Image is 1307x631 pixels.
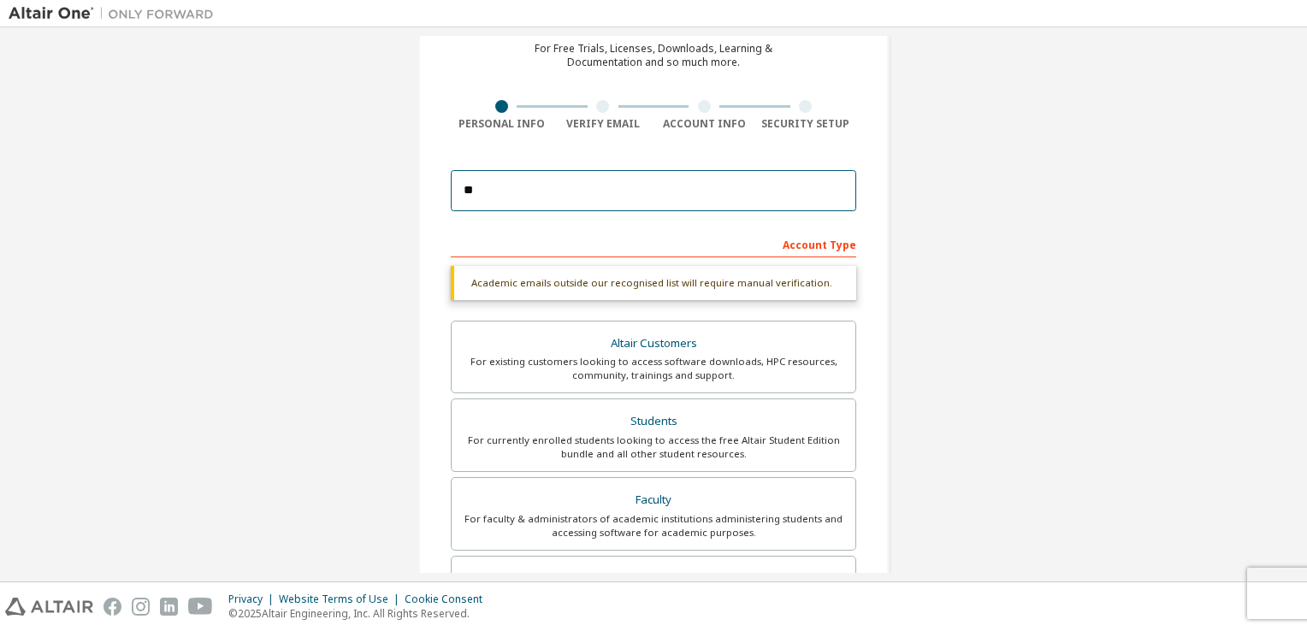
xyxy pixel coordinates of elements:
img: linkedin.svg [160,598,178,616]
div: Account Info [653,117,755,131]
div: For currently enrolled students looking to access the free Altair Student Edition bundle and all ... [462,433,845,461]
img: altair_logo.svg [5,598,93,616]
div: Security Setup [755,117,857,131]
div: Website Terms of Use [279,593,405,606]
img: instagram.svg [132,598,150,616]
div: Verify Email [553,117,654,131]
div: Altair Customers [462,332,845,356]
div: For Free Trials, Licenses, Downloads, Learning & Documentation and so much more. [535,42,772,69]
div: Privacy [228,593,279,606]
div: Everyone else [462,567,845,591]
div: For existing customers looking to access software downloads, HPC resources, community, trainings ... [462,355,845,382]
img: youtube.svg [188,598,213,616]
div: Account Type [451,230,856,257]
img: Altair One [9,5,222,22]
div: For faculty & administrators of academic institutions administering students and accessing softwa... [462,512,845,540]
div: Cookie Consent [405,593,493,606]
div: Personal Info [451,117,553,131]
div: Academic emails outside our recognised list will require manual verification. [451,266,856,300]
div: Students [462,410,845,433]
img: facebook.svg [103,598,121,616]
p: © 2025 Altair Engineering, Inc. All Rights Reserved. [228,606,493,621]
div: Faculty [462,488,845,512]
